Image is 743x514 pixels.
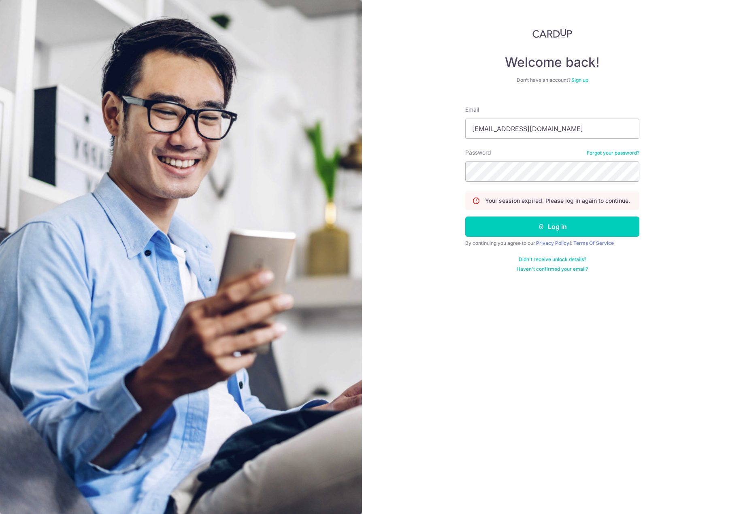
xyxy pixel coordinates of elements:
a: Didn't receive unlock details? [519,256,586,263]
input: Enter your Email [465,119,639,139]
a: Haven't confirmed your email? [517,266,588,272]
button: Log in [465,217,639,237]
img: CardUp Logo [532,28,572,38]
a: Forgot your password? [587,150,639,156]
h4: Welcome back! [465,54,639,70]
a: Terms Of Service [573,240,614,246]
label: Password [465,149,491,157]
label: Email [465,106,479,114]
div: Don’t have an account? [465,77,639,83]
a: Privacy Policy [536,240,569,246]
p: Your session expired. Please log in again to continue. [485,197,630,205]
a: Sign up [571,77,588,83]
div: By continuing you agree to our & [465,240,639,246]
